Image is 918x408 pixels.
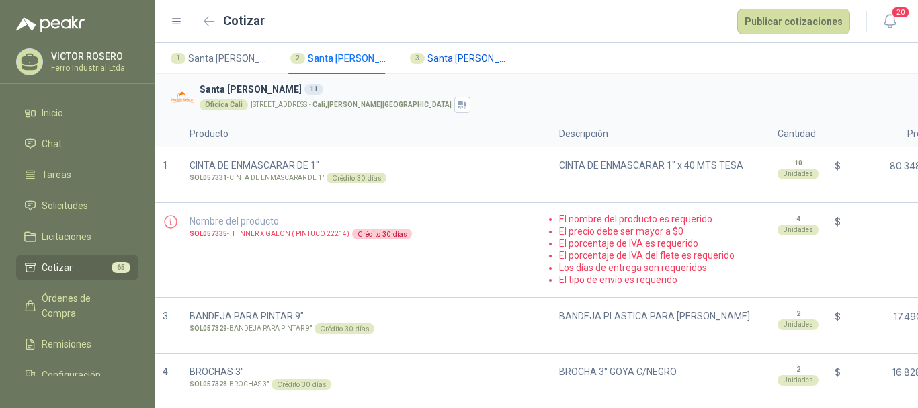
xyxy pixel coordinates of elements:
span: 10 [794,158,802,169]
div: CINTA DE ENMASCARAR 1" x 40 MTS TESA [551,147,769,203]
div: 2 [290,53,305,64]
div: Crédito 30 días [327,173,386,183]
span: $ [835,159,841,173]
h3: Santa [PERSON_NAME] [200,82,896,97]
p: - CINTA DE ENMASCARAR DE 1" [190,173,324,183]
strong: SOL057331 [190,174,227,181]
span: $ [835,214,841,229]
div: Oficica Cali [200,99,248,110]
span: Órdenes de Compra [42,291,126,321]
div: Crédito 30 días [272,379,331,390]
li: Los días de entrega son requeridos [559,262,761,273]
a: Licitaciones [16,224,138,249]
span: Santa [PERSON_NAME] [308,51,388,66]
span: 2 [796,364,800,375]
span: 65 [112,262,130,273]
span: Santa [PERSON_NAME] [188,51,269,66]
span: Santa [PERSON_NAME] [427,51,508,66]
span: 20 [891,6,910,19]
li: El porcentaje de IVA es requerido [559,238,761,249]
p: Ferro Industrial Ltda [51,64,135,72]
span: Cotizar [42,260,73,275]
h2: Cotizar [223,11,265,30]
li: El tipo de envío es requerido [559,274,761,285]
a: Configuración [16,362,138,388]
strong: SOL057329 [190,325,227,332]
span: Remisiones [42,337,91,352]
span: $ [835,365,841,380]
button: 20 [878,9,902,34]
p: [STREET_ADDRESS] - [251,101,452,108]
button: Publicar cotizaciones [737,9,850,34]
span: 4 [796,214,800,225]
p: CINTA DE ENMASCARAR DE 1" [190,158,543,173]
span: $ [835,309,841,324]
img: Logo peakr [16,16,85,32]
span: Chat [42,136,62,151]
li: El nombre del producto es requerido [559,214,761,225]
p: BANDEJA PARA PINTAR 9" [190,309,543,323]
span: Configuración [42,368,101,382]
div: Unidades [778,375,819,386]
div: Unidades [778,319,819,330]
div: Unidades [778,169,819,179]
div: Crédito 30 días [352,229,412,239]
p: Cantidad [769,121,824,147]
span: 3 [163,311,168,321]
p: Nombre del producto [190,214,543,229]
strong: SOL057328 [190,380,227,388]
p: - BANDEJA PARA PINTAR 9" [190,323,312,334]
a: Cotizar65 [16,255,138,280]
div: Unidades [778,225,819,235]
strong: SOL057335 [190,230,227,237]
div: Crédito 30 días [315,323,374,334]
a: Inicio [16,100,138,126]
span: 1 [163,160,168,171]
p: VICTOR ROSERO [51,52,135,61]
span: Licitaciones [42,229,91,244]
img: Company Logo [171,86,194,110]
span: Tareas [42,167,71,182]
a: Remisiones [16,331,138,357]
span: 2 [796,309,800,319]
a: Órdenes de Compra [16,286,138,326]
div: 11 [304,84,323,95]
strong: Cali , [PERSON_NAME][GEOGRAPHIC_DATA] [312,101,452,108]
a: Tareas [16,162,138,188]
span: Solicitudes [42,198,88,213]
div: 1 [171,53,185,64]
p: Descripción [551,121,769,147]
span: 4 [163,366,168,377]
div: BANDEJA PLASTICA PARA [PERSON_NAME] [551,298,769,354]
li: El porcentaje de IVA del flete es requerido [559,250,761,261]
p: - THINNER X GALON ( PINTUCO 22214) [190,229,349,239]
span: Inicio [42,106,63,120]
li: El precio debe ser mayor a $0 [559,226,761,237]
p: - BROCHAS 3" [190,379,269,390]
p: Producto [181,121,551,147]
div: 3 [410,53,425,64]
a: Chat [16,131,138,157]
a: Solicitudes [16,193,138,218]
p: BROCHAS 3" [190,364,543,379]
